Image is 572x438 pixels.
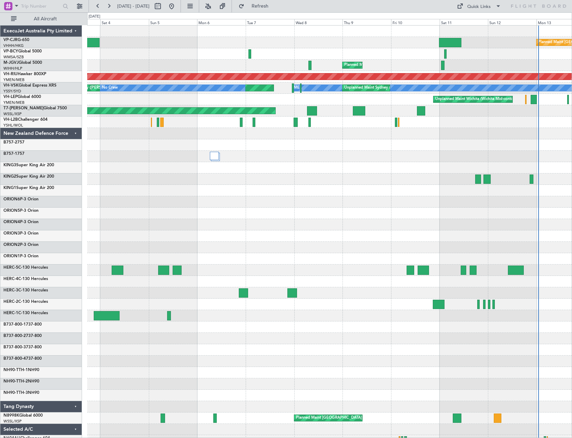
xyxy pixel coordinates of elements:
a: VH-LEPGlobal 6000 [3,95,41,99]
a: VP-CJRG-650 [3,38,29,42]
a: B737-800-2737-800 [3,334,42,338]
a: YSHL/WOL [3,123,23,128]
a: YSSY/SYD [3,89,21,94]
span: ORION1 [3,254,20,258]
span: B757-2 [3,140,17,145]
a: VHHH/HKG [3,43,24,48]
span: B737-800-1 [3,322,26,327]
div: Fri 10 [391,19,440,25]
a: B737-800-1737-800 [3,322,42,327]
span: HERC-3 [3,288,18,292]
a: B737-800-3737-800 [3,345,42,349]
span: T7-[PERSON_NAME] [3,106,43,110]
span: HERC-4 [3,277,18,281]
div: Unplanned Maint Wichita (Wichita Mid-continent) [435,94,521,104]
div: [DATE] [89,14,100,20]
div: Wed 8 [294,19,343,25]
span: VH-LEP [3,95,18,99]
a: VP-BCYGlobal 5000 [3,49,42,53]
div: Quick Links [467,3,491,10]
span: ORION2 [3,243,20,247]
span: B737-800-2 [3,334,26,338]
a: ORION5P-3 Orion [3,209,39,213]
a: NH90-TTH-1NH90 [3,368,39,372]
span: VH-RIU [3,72,18,76]
a: ORION4P-3 Orion [3,220,39,224]
a: HERC-2C-130 Hercules [3,300,48,304]
a: NH90-TTH-3NH90 [3,391,39,395]
span: B737-800-3 [3,345,26,349]
a: HERC-3C-130 Hercules [3,288,48,292]
a: ORION6P-3 Orion [3,197,39,201]
a: KING1Super King Air 200 [3,186,54,190]
span: ORION6 [3,197,20,201]
div: Planned Maint Sydney ([PERSON_NAME] Intl) [50,83,130,93]
a: WMSA/SZB [3,54,24,60]
span: VH-VSK [3,83,19,88]
a: N8998KGlobal 6000 [3,414,43,418]
span: Refresh [246,4,275,9]
div: MEL [294,83,302,93]
a: YMEN/MEB [3,100,24,105]
span: ORION5 [3,209,20,213]
div: Planned Maint [GEOGRAPHIC_DATA] (Seletar) [344,60,425,70]
div: Unplanned Maint Sydney ([PERSON_NAME] Intl) [344,83,429,93]
div: Sun 5 [149,19,197,25]
a: VH-RIUHawker 800XP [3,72,46,76]
span: VP-CJR [3,38,18,42]
span: B757-1 [3,152,17,156]
span: HERC-2 [3,300,18,304]
span: N8998K [3,414,19,418]
div: Mon 6 [197,19,246,25]
a: WSSL/XSP [3,419,22,424]
button: All Aircraft [8,13,75,24]
div: Thu 9 [343,19,391,25]
div: Sat 11 [440,19,488,25]
span: KING3 [3,163,16,167]
a: B757-1757 [3,152,24,156]
a: KING2Super King Air 200 [3,175,54,179]
a: VH-L2BChallenger 604 [3,118,48,122]
span: KING1 [3,186,16,190]
span: VH-L2B [3,118,18,122]
span: VP-BCY [3,49,18,53]
button: Quick Links [453,1,504,12]
div: Sat 4 [100,19,149,25]
span: NH90-TTH-2 [3,379,28,384]
a: NH90-TTH-2NH90 [3,379,39,384]
a: HERC-5C-130 Hercules [3,266,48,270]
a: HERC-4C-130 Hercules [3,277,48,281]
a: WIHH/HLP [3,66,22,71]
a: M-JGVJGlobal 5000 [3,61,42,65]
button: Refresh [235,1,277,12]
a: KING3Super King Air 200 [3,163,54,167]
div: No Crew [102,83,118,93]
span: M-JGVJ [3,61,19,65]
a: HERC-1C-130 Hercules [3,311,48,315]
a: ORION2P-3 Orion [3,243,39,247]
span: ORION4 [3,220,20,224]
a: T7-[PERSON_NAME]Global 7500 [3,106,67,110]
a: B757-2757 [3,140,24,145]
span: All Aircraft [18,17,73,21]
span: NH90-TTH-1 [3,368,28,372]
span: B737-800-4 [3,357,26,361]
span: NH90-TTH-3 [3,391,28,395]
a: VH-VSKGlobal Express XRS [3,83,57,88]
a: ORION1P-3 Orion [3,254,39,258]
a: ORION3P-3 Orion [3,231,39,236]
a: WSSL/XSP [3,111,22,117]
span: [DATE] - [DATE] [117,3,150,9]
div: Tue 7 [246,19,294,25]
span: KING2 [3,175,16,179]
a: B737-800-4737-800 [3,357,42,361]
span: ORION3 [3,231,20,236]
div: Sun 12 [488,19,537,25]
span: HERC-5 [3,266,18,270]
a: YMEN/MEB [3,77,24,82]
span: HERC-1 [3,311,18,315]
input: Trip Number [21,1,61,11]
div: Planned Maint [GEOGRAPHIC_DATA] (Seletar) [296,413,377,423]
